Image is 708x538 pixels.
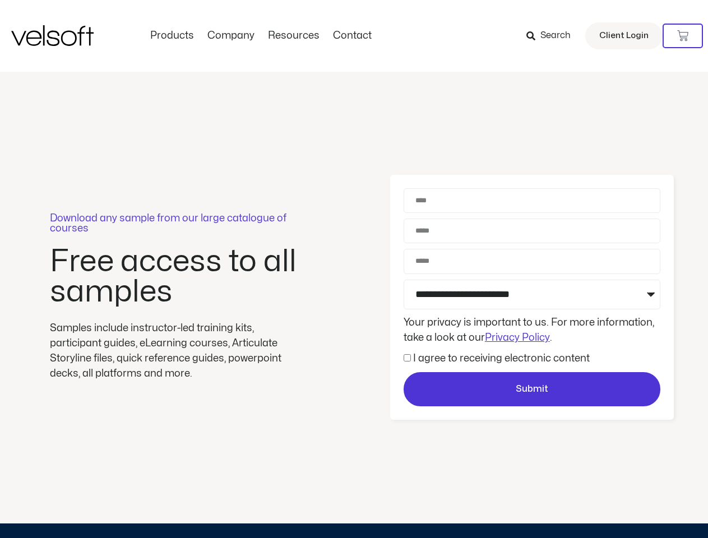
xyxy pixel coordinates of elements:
[11,25,94,46] img: Velsoft Training Materials
[526,26,579,45] a: Search
[404,372,660,407] button: Submit
[144,30,201,42] a: ProductsMenu Toggle
[585,22,663,49] a: Client Login
[516,382,548,397] span: Submit
[261,30,326,42] a: ResourcesMenu Toggle
[50,214,302,234] p: Download any sample from our large catalogue of courses
[50,247,302,307] h2: Free access to all samples
[401,315,663,345] div: Your privacy is important to us. For more information, take a look at our .
[413,354,590,363] label: I agree to receiving electronic content
[144,30,378,42] nav: Menu
[485,333,550,342] a: Privacy Policy
[599,29,649,43] span: Client Login
[326,30,378,42] a: ContactMenu Toggle
[50,321,302,381] div: Samples include instructor-led training kits, participant guides, eLearning courses, Articulate S...
[540,29,571,43] span: Search
[201,30,261,42] a: CompanyMenu Toggle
